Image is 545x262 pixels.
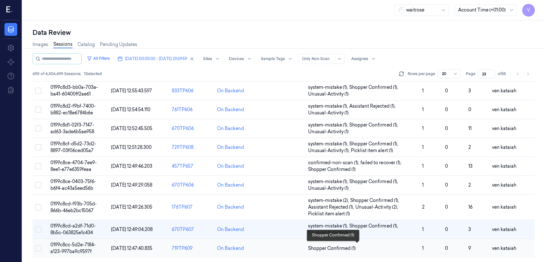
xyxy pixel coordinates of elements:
[111,88,152,94] span: [DATE] 12:55:43.597
[50,103,96,116] span: 0199c8d2-f9bf-7400-b882-ec18e6784b6e
[50,84,98,97] span: 0199c8d3-bb0a-703a-ba41-60400ff2ae61
[445,163,448,169] span: 0
[422,126,424,131] span: 1
[308,223,349,229] span: system-mistake (1) ,
[35,125,42,132] button: Select row
[360,159,402,166] span: failed to recover (1) ,
[468,163,472,169] span: 13
[53,41,72,48] a: Sessions
[115,54,197,64] button: [DATE] 00:00:00 - [DATE] 23:59:59
[498,71,508,77] span: of 35
[308,110,349,116] span: Unusual-Activity (1)
[308,147,351,154] span: Unusual-Activity (1) ,
[349,122,399,128] span: Shopper Confirmed (1) ,
[522,4,535,17] button: V
[308,122,349,128] span: system-mistake (1) ,
[35,144,42,150] button: Select row
[468,227,471,232] span: 3
[492,107,516,112] span: ven kataiah
[422,144,424,150] span: 1
[468,182,471,188] span: 2
[50,179,96,191] span: 0199c8ce-0403-75f6-b6f4-ac43a5eed56b
[111,163,152,169] span: [DATE] 12:49:46.203
[349,103,397,110] span: Assistant Rejected (1) ,
[308,159,360,166] span: confirmed-non-scan (1) ,
[466,71,475,77] span: Page
[33,28,535,37] div: Data Review
[35,163,42,169] button: Select row
[408,71,435,77] p: Rows per page
[308,103,349,110] span: system-mistake (1) ,
[445,88,448,94] span: 0
[355,204,399,211] span: Unusual-Activity (2) ,
[308,211,350,217] span: Picklist item alert (1)
[308,91,349,97] span: Unusual-Activity (1)
[217,125,244,132] div: On Backend
[422,204,425,210] span: 2
[422,88,424,94] span: 1
[217,88,244,94] div: On Backend
[468,126,471,131] span: 11
[468,88,471,94] span: 3
[492,144,516,150] span: ven kataiah
[422,245,424,251] span: 1
[33,71,81,77] span: 690 of 4,306,699 Sessions ,
[308,204,355,211] span: Assistant Rejected (1) ,
[445,204,448,210] span: 0
[217,204,244,211] div: On Backend
[172,144,212,151] div: 729TP608
[33,41,48,48] a: Images
[308,245,356,252] span: Shopper Confirmed (1)
[35,182,42,188] button: Select row
[351,147,393,154] span: Picklist item alert (1)
[125,56,187,62] span: [DATE] 00:00:00 - [DATE] 23:59:59
[217,245,244,252] div: On Backend
[111,245,152,251] span: [DATE] 12:47:40.835
[308,185,349,192] span: Unusual-Activity (1)
[308,166,356,173] span: Shopper Confirmed (1)
[172,204,212,211] div: 176TP607
[349,223,399,229] span: Shopper Confirmed (1) ,
[111,144,152,150] span: [DATE] 12:51:28.300
[172,125,212,132] div: 670TP606
[492,227,516,232] span: ven kataiah
[492,204,516,210] span: ven kataiah
[50,223,96,235] span: 0199c8cd-a2df-71d0-8b5c-063825e1c434
[78,41,95,48] a: Catalog
[84,71,102,77] span: 1 Selected
[172,226,212,233] div: 670TP607
[492,182,516,188] span: ven kataiah
[217,226,244,233] div: On Backend
[50,201,97,213] span: 0199c8cd-f93b-705d-866b-46eb2bc15067
[100,41,137,48] a: Pending Updates
[35,245,42,251] button: Select row
[308,197,350,204] span: system-mistake (2) ,
[50,160,97,172] span: 0199c8ce-4704-7ee9-8ee1-e77e6359feaa
[513,69,522,78] button: Go to previous page
[172,245,212,252] div: 719TP609
[445,182,448,188] span: 0
[422,182,424,188] span: 1
[35,88,42,94] button: Select row
[492,245,516,251] span: ven kataiah
[492,88,516,94] span: ven kataiah
[523,69,532,78] button: Go to next page
[111,126,152,131] span: [DATE] 12:52:45.505
[111,107,150,112] span: [DATE] 12:54:54.110
[492,163,516,169] span: ven kataiah
[111,227,153,232] span: [DATE] 12:49:04.208
[468,204,472,210] span: 16
[217,163,244,170] div: On Backend
[422,107,424,112] span: 1
[349,178,399,185] span: Shopper Confirmed (1) ,
[308,128,349,135] span: Unusual-Activity (1)
[308,84,349,91] span: system-mistake (1) ,
[445,126,448,131] span: 0
[308,229,349,236] span: Unusual-Activity (1)
[349,84,399,91] span: Shopper Confirmed (1) ,
[308,141,349,147] span: system-mistake (1) ,
[468,107,471,112] span: 0
[172,88,212,94] div: 833TP606
[468,144,471,150] span: 2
